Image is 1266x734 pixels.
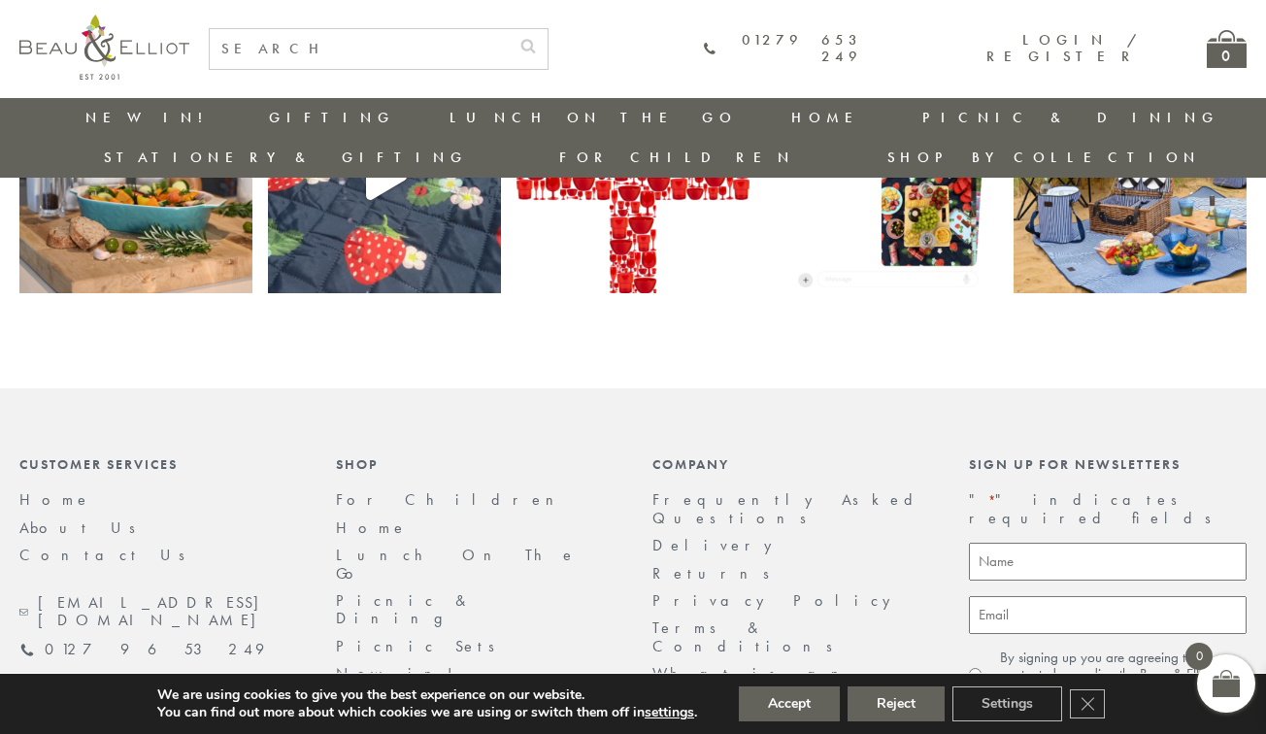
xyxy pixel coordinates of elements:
a: Lunch On The Go [336,545,577,583]
a: Privacy Policy [652,590,901,611]
div: Shop [336,456,614,472]
a: About Us [19,517,149,538]
p: " " indicates required fields [969,491,1247,527]
a: Home [336,517,408,538]
p: You can find out more about which cookies we are using or switch them off in . [157,704,697,721]
a: Gifting [269,108,395,127]
a: Lunch On The Go [450,108,737,127]
a: Picnic Sets [336,636,508,656]
a: Terms & Conditions [652,617,846,655]
a: Returns [652,563,783,584]
div: Sign up for newsletters [969,456,1247,472]
button: settings [645,704,694,721]
label: By signing up you are agreeing to be contacted regarding the Beau & Elliot Newsletter. [1000,650,1247,700]
div: Company [652,456,930,472]
a: Home [791,108,869,127]
span: 0 [1185,643,1213,670]
a: Login / Register [986,30,1139,66]
img: logo [19,15,189,80]
a: 01279 653 249 [704,32,862,66]
a: Picnic & Dining [922,108,1219,127]
input: Email [969,596,1247,634]
button: Accept [739,686,840,721]
a: Picnic & Dining [336,590,473,628]
a: Stationery & Gifting [104,148,468,167]
a: Contact Us [19,545,198,565]
div: Customer Services [19,456,297,472]
a: For Children [336,489,569,510]
a: Home [19,489,91,510]
a: New in! [85,108,216,127]
a: Delivery [652,535,783,555]
a: Shop by collection [887,148,1201,167]
input: Name [969,543,1247,581]
a: 0 [1207,30,1247,68]
button: Close GDPR Cookie Banner [1070,689,1105,718]
a: For Children [559,148,795,167]
a: What is an Insulated Lunch bag? [652,663,863,719]
input: SEARCH [210,29,509,69]
a: Frequently Asked Questions [652,489,925,527]
a: New in! [336,663,467,684]
a: [EMAIL_ADDRESS][DOMAIN_NAME] [19,594,297,630]
p: We are using cookies to give you the best experience on our website. [157,686,697,704]
a: 01279 653 249 [19,641,264,658]
button: Reject [848,686,945,721]
button: Settings [952,686,1062,721]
